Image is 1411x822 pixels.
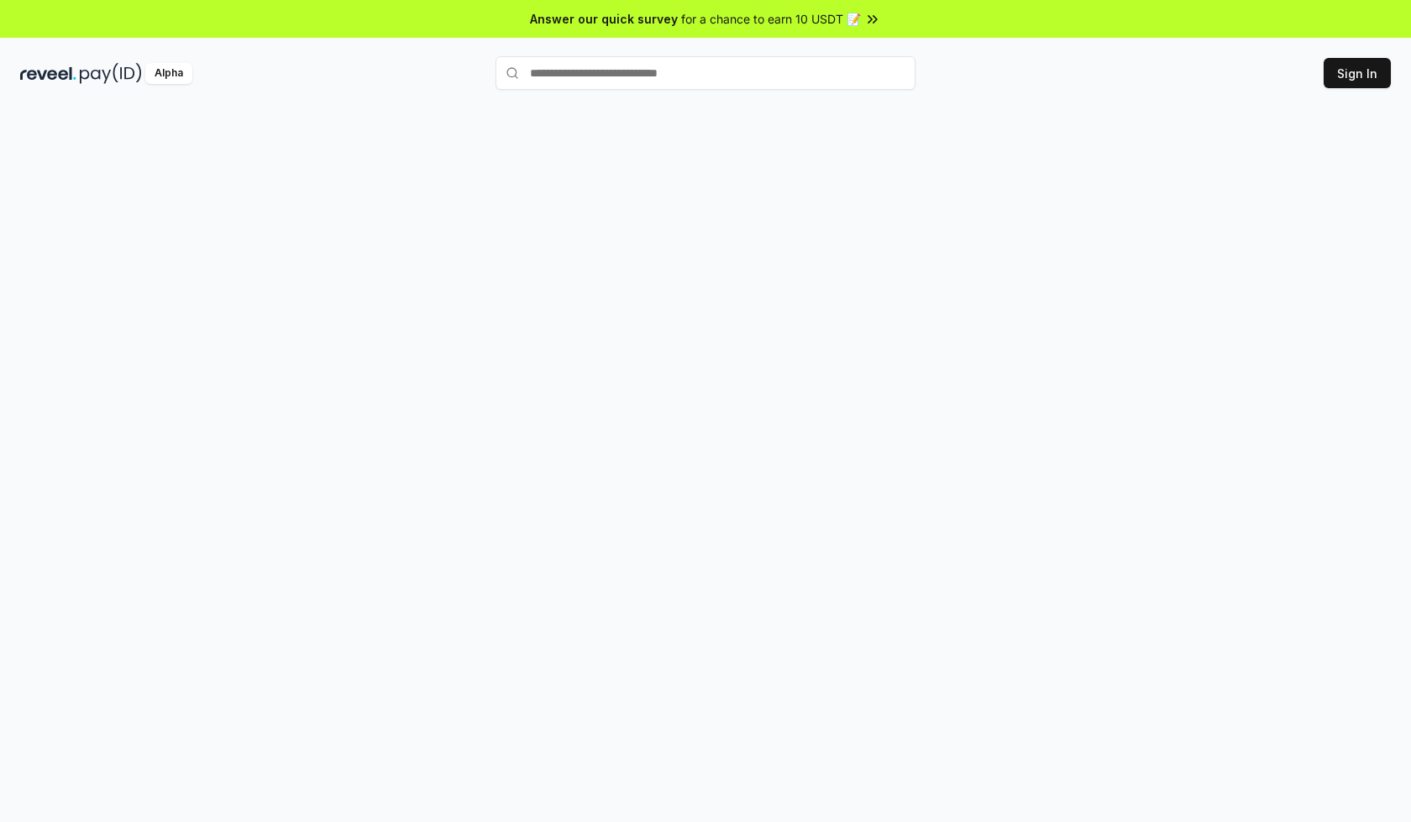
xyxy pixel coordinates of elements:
[20,63,76,84] img: reveel_dark
[145,63,192,84] div: Alpha
[80,63,142,84] img: pay_id
[530,10,678,28] span: Answer our quick survey
[681,10,861,28] span: for a chance to earn 10 USDT 📝
[1324,58,1391,88] button: Sign In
